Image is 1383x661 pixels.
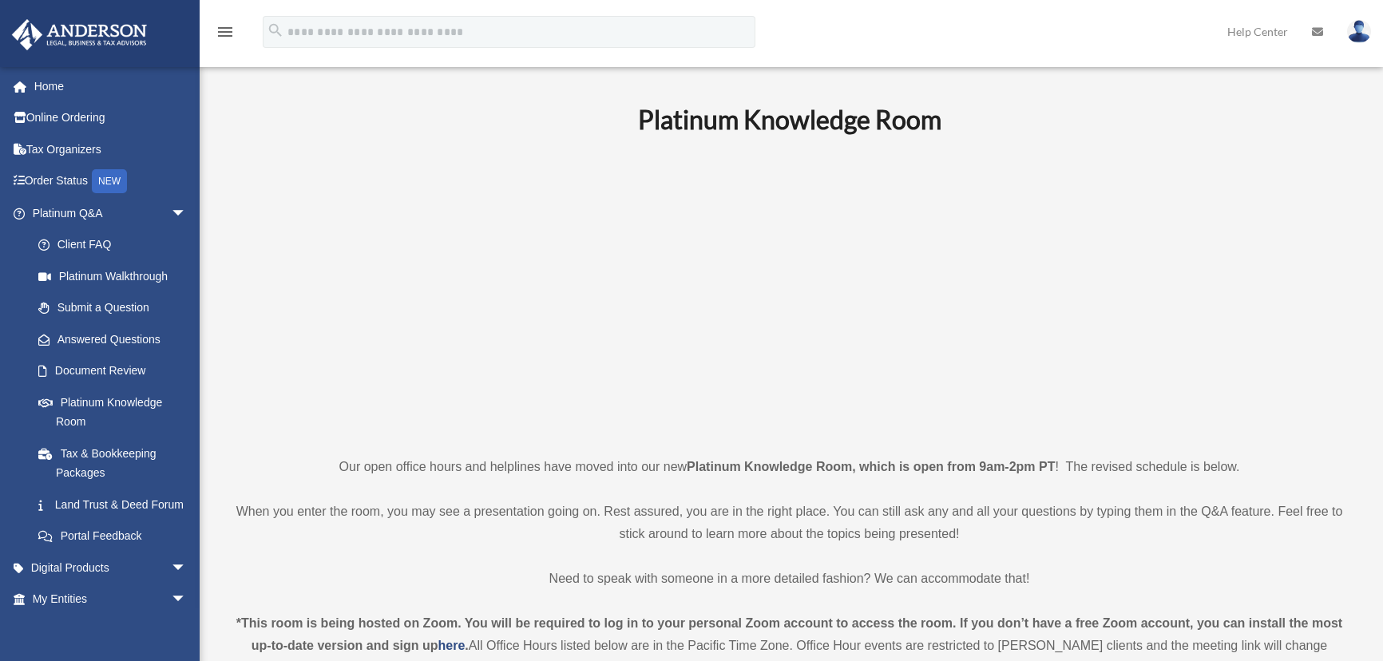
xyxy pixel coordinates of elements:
i: search [267,22,284,39]
a: Answered Questions [22,323,211,355]
a: Tax Organizers [11,133,211,165]
a: Order StatusNEW [11,165,211,198]
strong: Platinum Knowledge Room, which is open from 9am-2pm PT [687,460,1055,473]
a: Submit a Question [22,292,211,324]
span: arrow_drop_down [171,584,203,616]
b: Platinum Knowledge Room [638,104,941,135]
p: When you enter the room, you may see a presentation going on. Rest assured, you are in the right ... [228,501,1351,545]
a: Platinum Knowledge Room [22,386,203,437]
a: Land Trust & Deed Forum [22,489,211,520]
a: Client FAQ [22,229,211,261]
i: menu [216,22,235,42]
img: Anderson Advisors Platinum Portal [7,19,152,50]
a: Platinum Q&Aarrow_drop_down [11,197,211,229]
iframe: 231110_Toby_KnowledgeRoom [550,156,1029,426]
a: Home [11,70,211,102]
span: arrow_drop_down [171,552,203,584]
a: Portal Feedback [22,520,211,552]
a: My Entitiesarrow_drop_down [11,584,211,615]
a: Platinum Walkthrough [22,260,211,292]
p: Need to speak with someone in a more detailed fashion? We can accommodate that! [228,568,1351,590]
div: NEW [92,169,127,193]
a: menu [216,28,235,42]
a: Document Review [22,355,211,387]
p: Our open office hours and helplines have moved into our new ! The revised schedule is below. [228,456,1351,478]
img: User Pic [1347,20,1371,43]
a: Digital Productsarrow_drop_down [11,552,211,584]
strong: *This room is being hosted on Zoom. You will be required to log in to your personal Zoom account ... [236,616,1342,652]
a: here [438,639,466,652]
span: arrow_drop_down [171,197,203,230]
strong: . [465,639,468,652]
a: Online Ordering [11,102,211,134]
a: Tax & Bookkeeping Packages [22,437,211,489]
